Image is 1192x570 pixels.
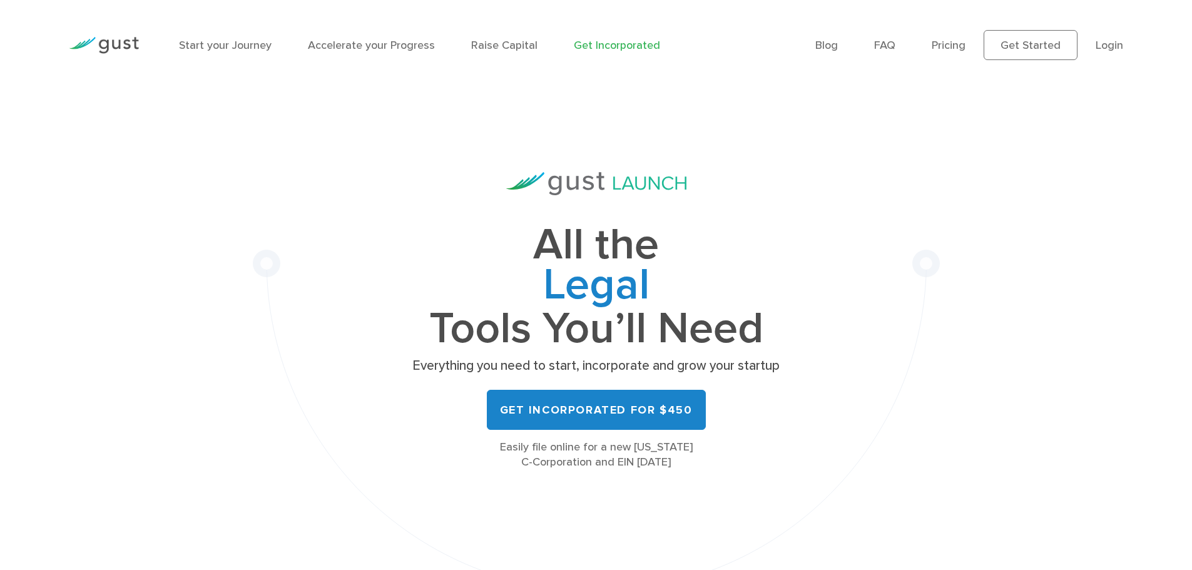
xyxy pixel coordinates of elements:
[874,39,895,52] a: FAQ
[69,37,139,54] img: Gust Logo
[984,30,1077,60] a: Get Started
[932,39,965,52] a: Pricing
[409,225,784,349] h1: All the Tools You’ll Need
[574,39,660,52] a: Get Incorporated
[409,357,784,375] p: Everything you need to start, incorporate and grow your startup
[471,39,537,52] a: Raise Capital
[179,39,272,52] a: Start your Journey
[1096,39,1123,52] a: Login
[409,265,784,309] span: Legal
[815,39,838,52] a: Blog
[506,172,686,195] img: Gust Launch Logo
[308,39,435,52] a: Accelerate your Progress
[409,440,784,470] div: Easily file online for a new [US_STATE] C-Corporation and EIN [DATE]
[487,390,706,430] a: Get Incorporated for $450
